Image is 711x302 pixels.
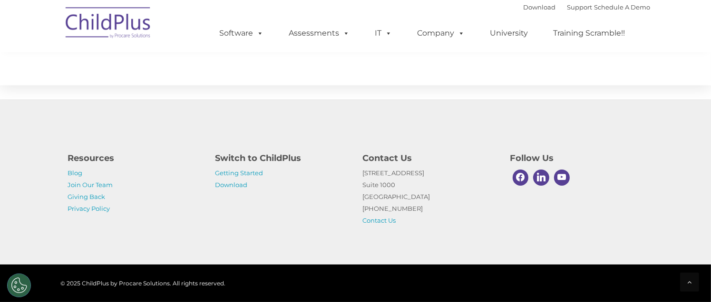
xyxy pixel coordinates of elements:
a: Linkedin [531,167,552,188]
a: Join Our Team [68,181,113,189]
a: Company [408,24,475,43]
a: Download [524,3,556,11]
p: [STREET_ADDRESS] Suite 1000 [GEOGRAPHIC_DATA] [PHONE_NUMBER] [363,167,496,226]
a: Youtube [552,167,573,188]
button: Cookies Settings [7,274,31,297]
a: Software [210,24,273,43]
h4: Follow Us [510,151,643,165]
a: Schedule A Demo [594,3,651,11]
a: University [481,24,538,43]
span: Phone number [132,102,173,109]
span: © 2025 ChildPlus by Procare Solutions. All rights reserved. [61,280,226,287]
a: Training Scramble!! [544,24,635,43]
img: ChildPlus by Procare Solutions [61,0,156,48]
a: Download [215,181,248,189]
a: IT [366,24,402,43]
a: Privacy Policy [68,205,110,212]
a: Blog [68,169,83,177]
a: Contact Us [363,217,396,224]
font: | [524,3,651,11]
span: Last name [132,63,161,70]
a: Assessments [280,24,360,43]
a: Facebook [510,167,531,188]
h4: Switch to ChildPlus [215,151,349,165]
a: Support [567,3,593,11]
a: Giving Back [68,193,106,200]
h4: Resources [68,151,201,165]
a: Getting Started [215,169,263,177]
h4: Contact Us [363,151,496,165]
